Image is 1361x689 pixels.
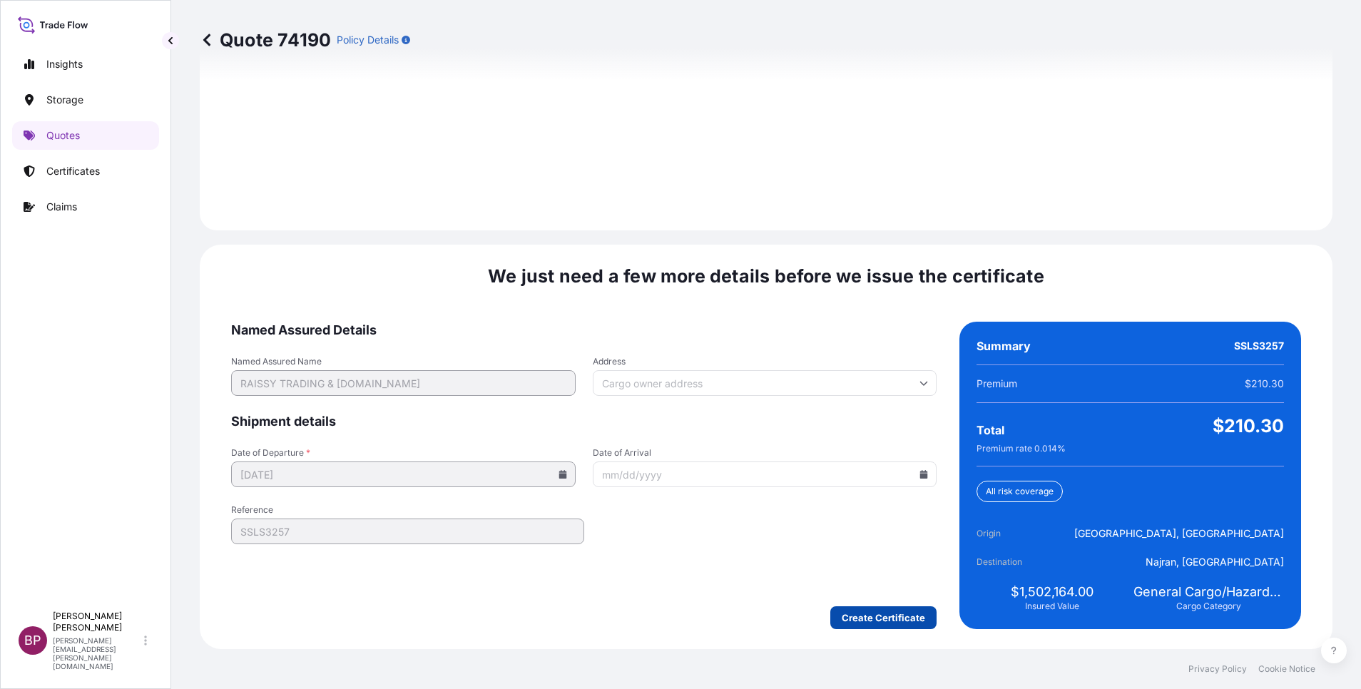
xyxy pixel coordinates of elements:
[977,481,1063,502] div: All risk coverage
[1258,663,1315,675] a: Cookie Notice
[1025,601,1079,612] span: Insured Value
[231,504,584,516] span: Reference
[24,633,41,648] span: BP
[46,57,83,71] p: Insights
[593,356,937,367] span: Address
[231,356,576,367] span: Named Assured Name
[593,370,937,396] input: Cargo owner address
[12,157,159,185] a: Certificates
[46,93,83,107] p: Storage
[1074,526,1284,541] span: [GEOGRAPHIC_DATA], [GEOGRAPHIC_DATA]
[1234,339,1284,353] span: SSLS3257
[12,50,159,78] a: Insights
[231,447,576,459] span: Date of Departure
[1213,414,1284,437] span: $210.30
[593,461,937,487] input: mm/dd/yyyy
[231,322,937,339] span: Named Assured Details
[1188,663,1247,675] a: Privacy Policy
[46,128,80,143] p: Quotes
[12,193,159,221] a: Claims
[488,265,1044,287] span: We just need a few more details before we issue the certificate
[200,29,331,51] p: Quote 74190
[1133,583,1284,601] span: General Cargo/Hazardous Material
[830,606,937,629] button: Create Certificate
[12,86,159,114] a: Storage
[593,447,937,459] span: Date of Arrival
[1245,377,1284,391] span: $210.30
[337,33,399,47] p: Policy Details
[842,611,925,625] p: Create Certificate
[231,413,937,430] span: Shipment details
[53,611,141,633] p: [PERSON_NAME] [PERSON_NAME]
[977,443,1066,454] span: Premium rate 0.014 %
[231,461,576,487] input: mm/dd/yyyy
[977,555,1056,569] span: Destination
[231,519,584,544] input: Your internal reference
[12,121,159,150] a: Quotes
[977,423,1004,437] span: Total
[1176,601,1241,612] span: Cargo Category
[977,339,1031,353] span: Summary
[977,377,1017,391] span: Premium
[46,200,77,214] p: Claims
[46,164,100,178] p: Certificates
[977,526,1056,541] span: Origin
[1146,555,1284,569] span: Najran, [GEOGRAPHIC_DATA]
[1011,583,1094,601] span: $1,502,164.00
[53,636,141,670] p: [PERSON_NAME][EMAIL_ADDRESS][PERSON_NAME][DOMAIN_NAME]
